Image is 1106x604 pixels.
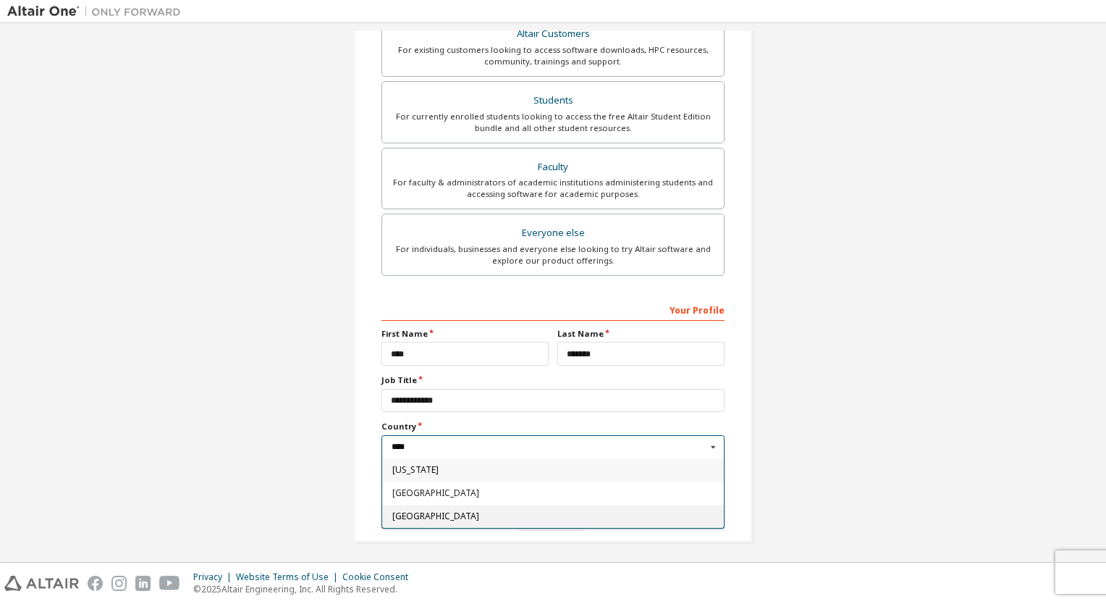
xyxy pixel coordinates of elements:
img: youtube.svg [159,576,180,591]
img: altair_logo.svg [4,576,79,591]
div: Cookie Consent [342,571,417,583]
span: [US_STATE] [392,466,714,474]
span: [GEOGRAPHIC_DATA] [392,512,714,521]
div: Your Profile [381,298,725,321]
img: instagram.svg [111,576,127,591]
label: Job Title [381,374,725,386]
div: Faculty [391,157,715,177]
p: © 2025 Altair Engineering, Inc. All Rights Reserved. [193,583,417,595]
div: Website Terms of Use [236,571,342,583]
div: Everyone else [391,223,715,243]
img: Altair One [7,4,188,19]
span: [GEOGRAPHIC_DATA] [392,489,714,498]
div: For individuals, businesses and everyone else looking to try Altair software and explore our prod... [391,243,715,267]
img: linkedin.svg [135,576,151,591]
label: Last Name [557,328,725,340]
div: Altair Customers [391,24,715,44]
div: For faculty & administrators of academic institutions administering students and accessing softwa... [391,177,715,200]
label: First Name [381,328,549,340]
div: Students [391,91,715,111]
div: For existing customers looking to access software downloads, HPC resources, community, trainings ... [391,44,715,67]
div: For currently enrolled students looking to access the free Altair Student Edition bundle and all ... [391,111,715,134]
label: Country [381,421,725,432]
img: facebook.svg [88,576,103,591]
div: Privacy [193,571,236,583]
